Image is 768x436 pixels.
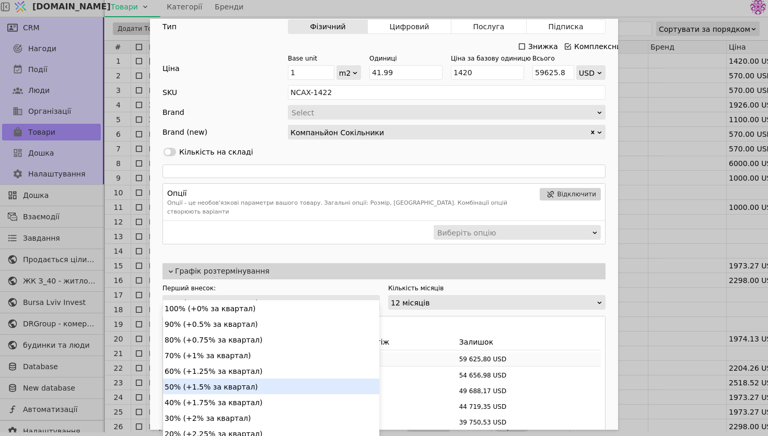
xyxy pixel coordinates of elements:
[162,63,288,80] div: Ціна
[459,402,601,411] div: 44 719,35 USD
[459,337,601,348] div: Залишок
[459,371,601,380] div: 54 656,98 USD
[165,296,370,310] div: 10% (+2.5% за квартал)
[167,199,536,216] p: Опції - це необов'язкові параметри вашого товару. Загальні опції: Розмір, [GEOGRAPHIC_DATA]. Комб...
[313,402,455,411] div: 4 968,82 USD
[388,284,606,293] label: Кількість місяців
[313,386,455,396] div: 4 968,82 USD
[528,39,558,54] div: Знижка
[459,355,601,364] div: 59 625,80 USD
[459,418,601,427] div: 39 750,53 USD
[313,337,455,348] div: Щомісячний платіж
[162,105,184,120] div: Brand
[179,147,253,158] div: Кількість на складі
[574,39,626,54] div: Комплексний
[437,226,590,240] div: Виберіть опцію
[292,105,595,120] div: Select
[175,266,601,277] span: Графік розтермінування
[313,371,455,380] div: 4 968,82 USD
[451,19,527,34] button: Послуга
[163,300,379,316] div: 100% (+0% за квартал)
[540,188,601,201] button: Відключити
[288,54,355,63] div: Base unit
[532,54,599,63] div: Всього
[162,284,380,293] label: Перший внесок:
[162,85,177,100] div: SKU
[527,19,605,34] button: Підписка
[579,66,596,80] div: USD
[167,321,601,332] h4: Графік платежів
[163,410,379,426] div: 30% (+2% за квартал)
[451,54,518,63] div: Ціна за базову одиницю
[163,316,379,332] div: 90% (+0.5% за квартал)
[288,19,368,34] button: Фізичний
[163,363,379,379] div: 60% (+1.25% за квартал)
[162,19,177,34] div: Тип
[163,332,379,347] div: 80% (+0.75% за квартал)
[459,386,601,396] div: 49 688,17 USD
[167,188,536,199] h3: Опції
[162,125,207,139] div: Brand (new)
[369,54,436,63] div: Одиниці
[163,347,379,363] div: 70% (+1% за квартал)
[339,66,352,80] div: m2
[391,296,596,310] div: 12 місяців
[150,19,618,430] div: Add Opportunity
[163,379,379,394] div: 50% (+1.5% за квартал)
[368,19,451,34] button: Цифровий
[163,394,379,410] div: 40% (+1.75% за квартал)
[313,355,455,364] div: 5 962,58 USD
[290,125,589,139] div: Компаньйон Сокільники
[313,418,455,427] div: 4 968,82 USD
